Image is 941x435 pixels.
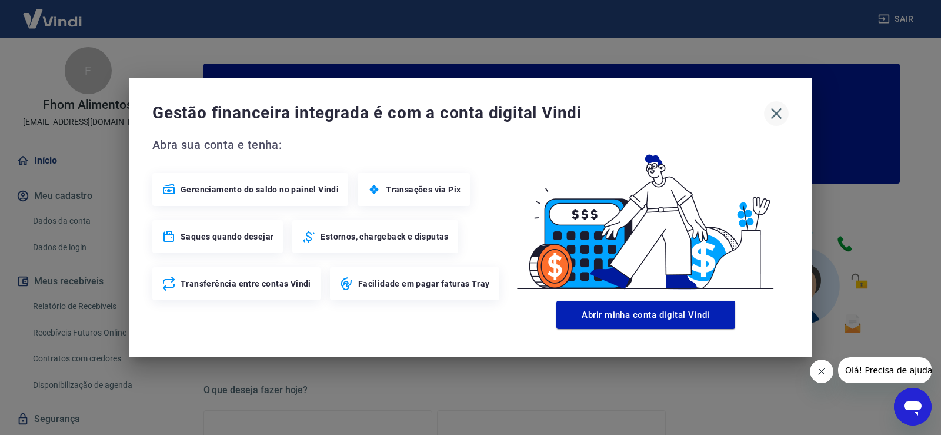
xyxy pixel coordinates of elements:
span: Transações via Pix [386,184,461,195]
span: Estornos, chargeback e disputas [321,231,448,243]
iframe: Mensagem da empresa [838,357,932,383]
img: Good Billing [503,135,789,296]
iframe: Botão para abrir a janela de mensagens [894,388,932,426]
span: Abra sua conta e tenha: [152,135,503,154]
span: Gestão financeira integrada é com a conta digital Vindi [152,101,764,125]
span: Olá! Precisa de ajuda? [7,8,99,18]
button: Abrir minha conta digital Vindi [556,301,735,329]
span: Gerenciamento do saldo no painel Vindi [181,184,339,195]
span: Saques quando desejar [181,231,273,243]
iframe: Fechar mensagem [810,360,833,383]
span: Transferência entre contas Vindi [181,278,311,290]
span: Facilidade em pagar faturas Tray [358,278,490,290]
